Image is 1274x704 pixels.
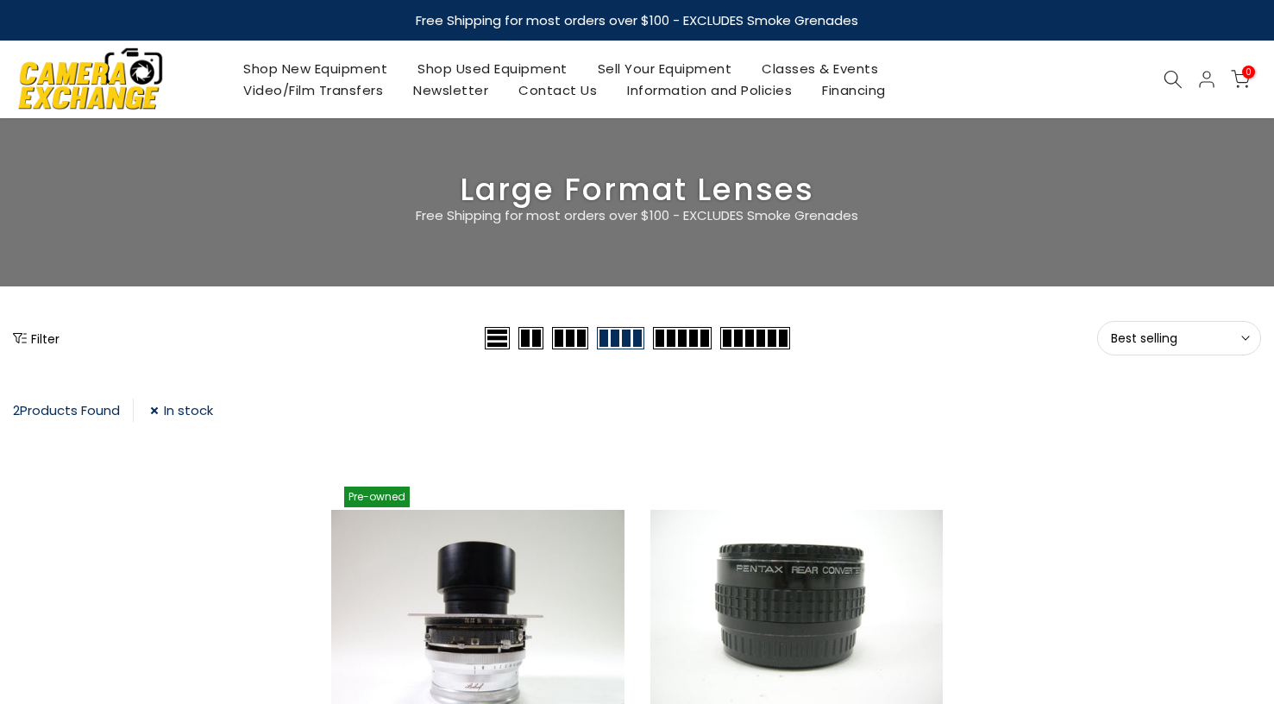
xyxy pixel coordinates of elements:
a: Shop Used Equipment [403,58,583,79]
span: Best selling [1111,330,1247,346]
p: Free Shipping for most orders over $100 - EXCLUDES Smoke Grenades [314,205,961,226]
a: Sell Your Equipment [582,58,747,79]
h3: Large Format Lenses [13,179,1261,201]
a: Contact Us [504,79,612,101]
div: Products Found [13,399,134,422]
a: Newsletter [399,79,504,101]
a: In stock [150,399,213,422]
a: Shop New Equipment [229,58,403,79]
span: 0 [1242,66,1255,79]
button: Show filters [13,330,60,347]
a: Information and Policies [612,79,807,101]
a: Financing [807,79,901,101]
strong: Free Shipping for most orders over $100 - EXCLUDES Smoke Grenades [416,11,858,29]
span: 2 [13,401,20,419]
button: Best selling [1097,321,1261,355]
a: 0 [1231,70,1250,89]
a: Classes & Events [747,58,894,79]
a: Video/Film Transfers [229,79,399,101]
